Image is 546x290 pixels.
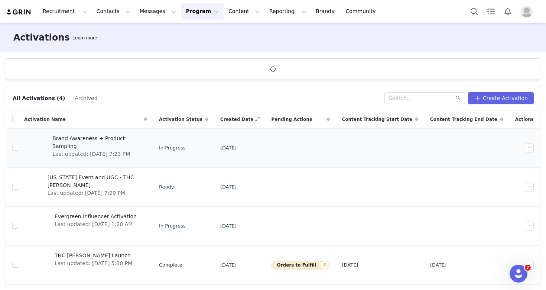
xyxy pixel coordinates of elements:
[430,261,446,269] span: [DATE]
[271,261,330,270] button: Orders to Fulfill5
[24,172,147,202] a: [US_STATE] Event and UGC - THC [PERSON_NAME]Last updated: [DATE] 7:20 PM
[342,261,358,269] span: [DATE]
[52,150,143,158] span: Last updated: [DATE] 7:23 PM
[311,3,341,20] a: Brands
[500,3,516,20] button: Notifications
[516,6,540,17] button: Profile
[159,261,182,269] span: Complete
[271,116,312,123] span: Pending Actions
[55,260,132,267] span: Last updated: [DATE] 5:30 PM
[265,3,311,20] button: Reporting
[224,3,264,20] button: Content
[430,116,497,123] span: Content Tracking End Date
[510,265,527,283] iframe: Intercom live chat
[55,220,137,228] span: Last updated: [DATE] 1:20 AM
[74,92,98,104] button: Archived
[342,116,412,123] span: Content Tracking Start Date
[6,9,32,16] img: grin logo
[466,3,482,20] button: Search
[159,222,186,230] span: In Progress
[220,116,254,123] span: Created Date
[181,3,224,20] button: Program
[483,3,499,20] a: Tasks
[159,116,202,123] span: Activation Status
[55,213,137,220] span: Evergreen Influencer Activation
[71,34,98,42] div: Tooltip anchor
[55,252,132,260] span: THC [PERSON_NAME] Launch
[48,189,143,197] span: Last updated: [DATE] 7:20 PM
[220,183,237,191] span: [DATE]
[13,31,70,44] h3: Activations
[135,3,181,20] button: Messages
[24,250,147,280] a: THC [PERSON_NAME] LaunchLast updated: [DATE] 5:30 PM
[220,222,237,230] span: [DATE]
[52,135,143,150] span: Brand Awareness + Product Sampling
[525,265,531,271] span: 7
[521,6,533,17] img: placeholder-profile.jpg
[38,3,92,20] button: Recruitment
[384,92,465,104] input: Search...
[509,112,540,127] div: Actions
[24,133,147,163] a: Brand Awareness + Product SamplingLast updated: [DATE] 7:23 PM
[220,144,237,152] span: [DATE]
[159,144,186,152] span: In Progress
[455,96,461,101] i: icon: search
[12,92,65,104] button: All Activations (4)
[24,211,147,241] a: Evergreen Influencer ActivationLast updated: [DATE] 1:20 AM
[468,92,534,104] button: Create Activation
[48,174,143,189] span: [US_STATE] Event and UGC - THC [PERSON_NAME]
[220,261,237,269] span: [DATE]
[159,183,174,191] span: Ready
[24,116,66,123] span: Activation Name
[341,3,384,20] a: Community
[92,3,135,20] button: Contacts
